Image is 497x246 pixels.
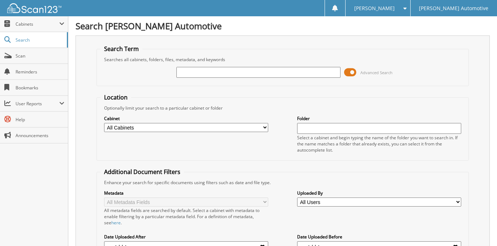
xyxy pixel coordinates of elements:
[354,6,395,10] span: [PERSON_NAME]
[360,70,393,75] span: Advanced Search
[100,105,464,111] div: Optionally limit your search to a particular cabinet or folder
[104,207,268,226] div: All metadata fields are searched by default. Select a cabinet with metadata to enable filtering b...
[16,132,64,139] span: Announcements
[419,6,488,10] span: [PERSON_NAME] Automotive
[104,234,268,240] label: Date Uploaded After
[100,56,464,63] div: Searches all cabinets, folders, files, metadata, and keywords
[16,37,63,43] span: Search
[297,190,461,196] label: Uploaded By
[297,115,461,122] label: Folder
[100,179,464,186] div: Enhance your search for specific documents using filters such as date and file type.
[297,234,461,240] label: Date Uploaded Before
[100,168,184,176] legend: Additional Document Filters
[16,116,64,123] span: Help
[104,190,268,196] label: Metadata
[16,85,64,91] span: Bookmarks
[16,69,64,75] span: Reminders
[76,20,490,32] h1: Search [PERSON_NAME] Automotive
[104,115,268,122] label: Cabinet
[297,135,461,153] div: Select a cabinet and begin typing the name of the folder you want to search in. If the name match...
[16,101,59,107] span: User Reports
[16,21,59,27] span: Cabinets
[100,45,142,53] legend: Search Term
[100,93,131,101] legend: Location
[111,220,121,226] a: here
[16,53,64,59] span: Scan
[7,3,61,13] img: scan123-logo-white.svg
